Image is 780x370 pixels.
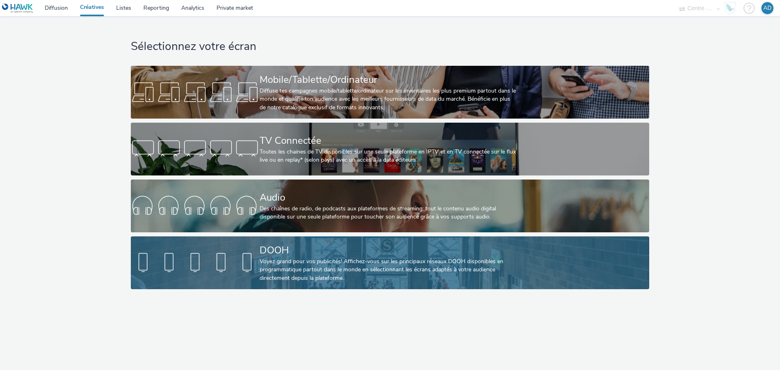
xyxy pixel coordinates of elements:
[131,123,649,175] a: TV ConnectéeToutes les chaines de TV disponibles sur une seule plateforme en IPTV et en TV connec...
[260,257,517,282] div: Voyez grand pour vos publicités! Affichez-vous sur les principaux réseaux DOOH disponibles en pro...
[131,236,649,289] a: DOOHVoyez grand pour vos publicités! Affichez-vous sur les principaux réseaux DOOH disponibles en...
[260,87,517,112] div: Diffuse tes campagnes mobile/tablette/ordinateur sur les inventaires les plus premium partout dan...
[260,243,517,257] div: DOOH
[131,39,649,54] h1: Sélectionnez votre écran
[260,134,517,148] div: TV Connectée
[763,2,771,14] div: AD
[2,3,33,13] img: undefined Logo
[724,2,736,15] img: Hawk Academy
[260,148,517,164] div: Toutes les chaines de TV disponibles sur une seule plateforme en IPTV et en TV connectée sur le f...
[724,2,739,15] a: Hawk Academy
[260,73,517,87] div: Mobile/Tablette/Ordinateur
[131,180,649,232] a: AudioDes chaînes de radio, de podcasts aux plateformes de streaming: tout le contenu audio digita...
[131,66,649,119] a: Mobile/Tablette/OrdinateurDiffuse tes campagnes mobile/tablette/ordinateur sur les inventaires le...
[260,205,517,221] div: Des chaînes de radio, de podcasts aux plateformes de streaming: tout le contenu audio digital dis...
[260,190,517,205] div: Audio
